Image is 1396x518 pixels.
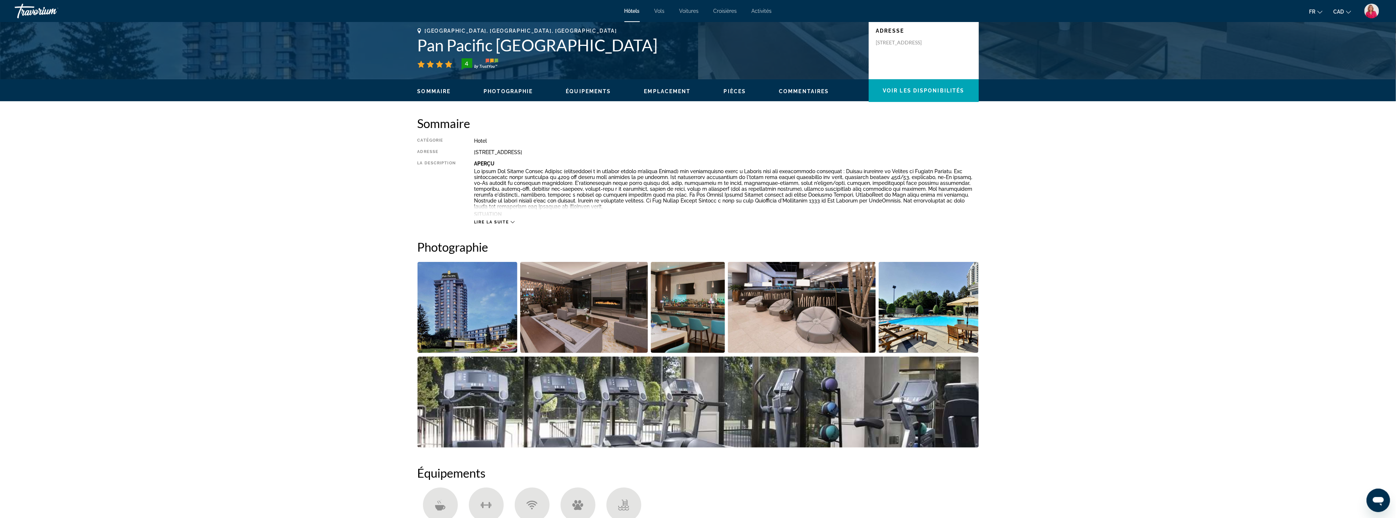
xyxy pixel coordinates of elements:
span: Emplacement [644,88,691,94]
span: Voir les disponibilités [883,88,964,94]
p: Adresse [876,28,972,34]
button: Open full-screen image slider [418,356,979,448]
div: Adresse [418,149,456,155]
h1: Pan Pacific [GEOGRAPHIC_DATA] [418,36,861,55]
b: Aperçu [474,161,495,167]
span: [GEOGRAPHIC_DATA], [GEOGRAPHIC_DATA], [GEOGRAPHIC_DATA] [425,28,617,34]
div: Hotel [474,138,979,144]
p: Lo ipsum Dol Sitame Consec Adipisc (elitseddoei t in utlabor etdolo m’aliqua Enimad) min veniamqu... [474,168,979,209]
button: Emplacement [644,88,691,95]
button: Voir les disponibilités [869,79,979,102]
a: Voitures [679,8,699,14]
button: Change currency [1334,6,1351,17]
span: Pièces [724,88,746,94]
button: Équipements [566,88,611,95]
span: fr [1309,9,1316,15]
div: La description [418,161,456,216]
button: Open full-screen image slider [520,262,648,353]
span: Équipements [566,88,611,94]
div: [STREET_ADDRESS] [474,149,979,155]
span: Photographie [484,88,533,94]
button: Sommaire [418,88,451,95]
button: Open full-screen image slider [651,262,725,353]
a: Activités [752,8,772,14]
button: Open full-screen image slider [418,262,518,353]
span: Lire la suite [474,220,509,225]
a: Travorium [15,1,88,21]
span: Sommaire [418,88,451,94]
iframe: Bouton de lancement de la fenêtre de messagerie [1367,489,1390,512]
button: Photographie [484,88,533,95]
span: Commentaires [779,88,829,94]
button: Open full-screen image slider [728,262,876,353]
a: Croisières [714,8,737,14]
img: 2Q== [1364,4,1379,18]
div: 4 [459,59,474,68]
a: Vols [655,8,665,14]
p: [STREET_ADDRESS] [876,39,935,46]
h2: Équipements [418,466,979,480]
div: Catégorie [418,138,456,144]
a: Hôtels [624,8,640,14]
img: trustyou-badge-hor.svg [462,58,498,70]
button: Pièces [724,88,746,95]
span: CAD [1334,9,1344,15]
button: Change language [1309,6,1323,17]
h2: Sommaire [418,116,979,131]
button: Open full-screen image slider [879,262,979,353]
button: Commentaires [779,88,829,95]
button: User Menu [1362,3,1381,19]
h2: Photographie [418,240,979,254]
button: Lire la suite [474,219,515,225]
